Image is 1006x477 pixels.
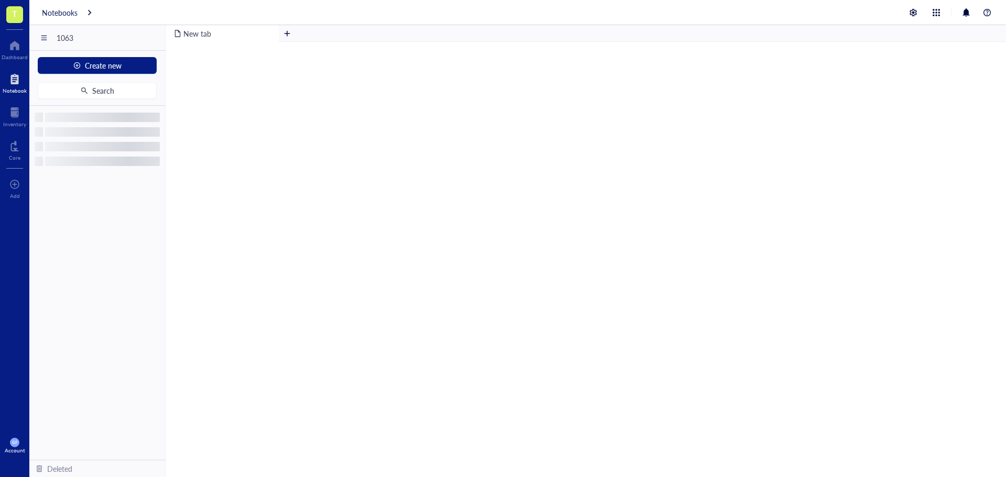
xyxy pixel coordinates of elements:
span: 1063 [57,33,160,42]
div: Core [9,154,20,161]
div: Inventory [3,121,26,127]
span: Create new [85,61,122,70]
div: Deleted [47,463,72,474]
a: Dashboard [2,37,28,60]
div: Account [5,447,25,453]
a: Core [9,138,20,161]
div: Add [10,193,20,199]
span: GF [12,440,17,445]
div: Dashboard [2,54,28,60]
a: Notebook [3,71,27,94]
button: Search [38,82,157,99]
span: Search [92,86,114,95]
span: T [12,7,17,20]
button: Create new [38,57,157,74]
a: Notebooks [42,8,78,17]
a: Inventory [3,104,26,127]
div: Notebook [3,87,27,94]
